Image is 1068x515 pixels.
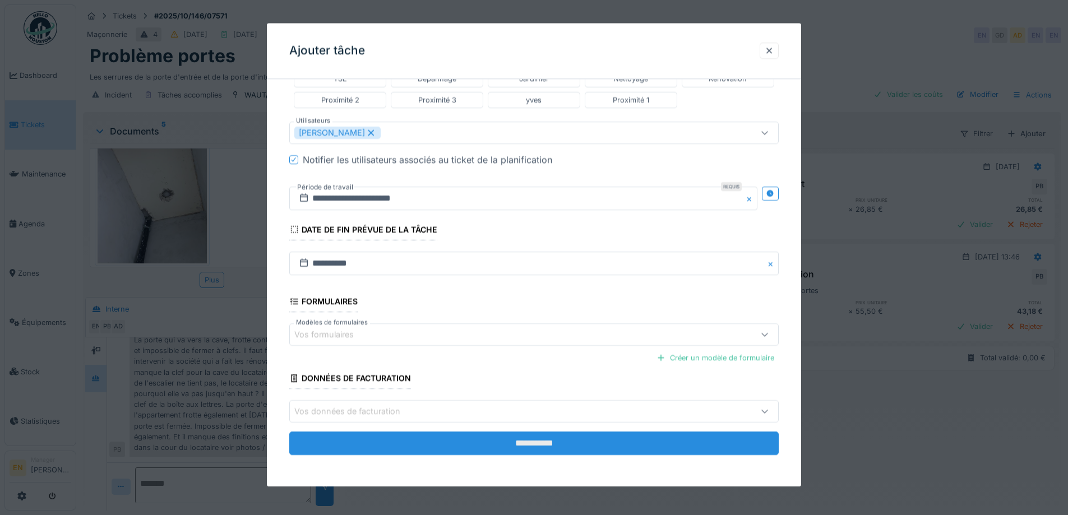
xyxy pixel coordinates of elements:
div: Dépannage [418,74,456,85]
label: Utilisateurs [294,116,332,126]
div: Jardinier [519,74,549,85]
div: Créer un modèle de formulaire [652,350,779,365]
div: [PERSON_NAME] [294,127,381,139]
div: Nettoyage [613,74,648,85]
button: Close [766,252,779,275]
div: Formulaires [289,293,358,312]
div: Vos données de facturation [294,406,416,418]
div: Date de fin prévue de la tâche [289,221,437,240]
label: Modèles de formulaires [294,318,370,327]
div: Proximité 1 [613,95,649,105]
label: Période de travail [296,181,354,193]
div: Vos formulaires [294,329,369,341]
div: Rénovation [709,74,747,85]
div: Proximité 3 [418,95,456,105]
div: Proximité 2 [321,95,359,105]
div: Requis [721,182,742,191]
div: TSE [334,74,347,85]
button: Close [745,187,757,210]
div: Notifier les utilisateurs associés au ticket de la planification [303,153,552,166]
div: yves [526,95,542,105]
div: Données de facturation [289,370,411,389]
h3: Ajouter tâche [289,44,365,58]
